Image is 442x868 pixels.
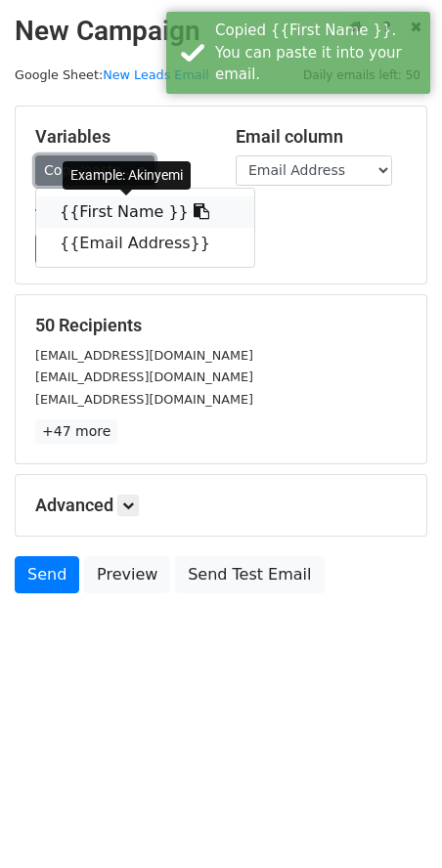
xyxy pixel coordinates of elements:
[344,774,442,868] iframe: Chat Widget
[35,126,206,148] h5: Variables
[35,369,253,384] small: [EMAIL_ADDRESS][DOMAIN_NAME]
[35,155,155,186] a: Copy/paste...
[35,392,253,407] small: [EMAIL_ADDRESS][DOMAIN_NAME]
[236,126,407,148] h5: Email column
[84,556,170,593] a: Preview
[103,67,209,82] a: New Leads Email
[63,161,191,190] div: Example: Akinyemi
[15,67,209,82] small: Google Sheet:
[36,228,254,259] a: {{Email Address}}
[215,20,422,86] div: Copied {{First Name }}. You can paste it into your email.
[15,15,427,48] h2: New Campaign
[15,556,79,593] a: Send
[35,495,407,516] h5: Advanced
[35,348,253,363] small: [EMAIL_ADDRESS][DOMAIN_NAME]
[36,196,254,228] a: {{First Name }}
[35,419,117,444] a: +47 more
[175,556,324,593] a: Send Test Email
[35,315,407,336] h5: 50 Recipients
